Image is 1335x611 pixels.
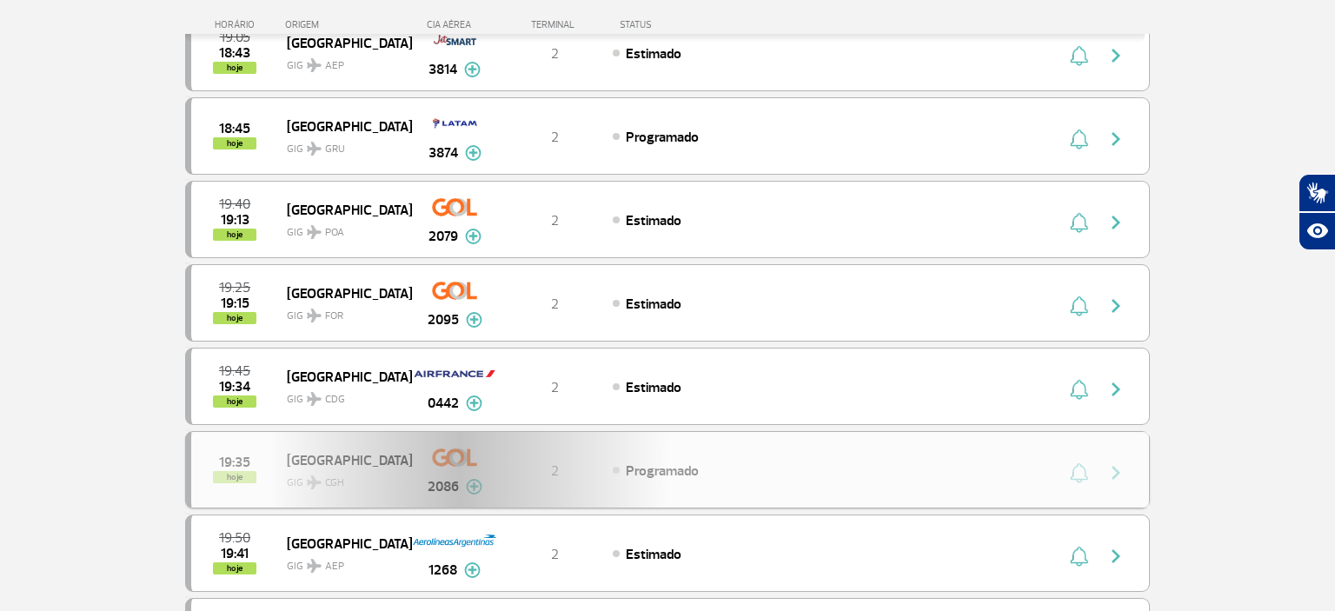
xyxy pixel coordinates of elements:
span: 3874 [428,143,458,163]
span: [GEOGRAPHIC_DATA] [287,532,398,555]
div: STATUS [611,19,753,30]
img: mais-info-painel-voo.svg [464,562,481,578]
button: Abrir recursos assistivos. [1298,212,1335,250]
span: 2 [551,546,559,563]
span: 2025-09-30 19:50:00 [219,532,250,544]
img: seta-direita-painel-voo.svg [1106,379,1126,400]
span: GIG [287,132,398,157]
span: 2 [551,212,559,229]
span: GIG [287,382,398,408]
span: 2025-09-30 18:43:00 [219,47,250,59]
span: GIG [287,216,398,241]
span: Programado [626,129,699,146]
img: mais-info-painel-voo.svg [466,395,482,411]
img: mais-info-painel-voo.svg [464,62,481,77]
img: seta-direita-painel-voo.svg [1106,129,1126,149]
span: 2025-09-30 19:25:00 [219,282,250,294]
span: GRU [325,142,345,157]
span: hoje [213,229,256,241]
img: sino-painel-voo.svg [1070,45,1088,66]
span: CDG [325,392,345,408]
span: [GEOGRAPHIC_DATA] [287,115,398,137]
img: sino-painel-voo.svg [1070,129,1088,149]
span: [GEOGRAPHIC_DATA] [287,365,398,388]
span: hoje [213,137,256,149]
span: Estimado [626,379,681,396]
span: 0442 [428,393,459,414]
div: Plugin de acessibilidade da Hand Talk. [1298,174,1335,250]
span: POA [325,225,344,241]
img: destiny_airplane.svg [307,58,322,72]
img: seta-direita-painel-voo.svg [1106,212,1126,233]
span: 2025-09-30 19:05:00 [220,31,250,43]
span: 2 [551,129,559,146]
span: 2095 [428,309,459,330]
img: destiny_airplane.svg [307,309,322,322]
span: AEP [325,559,344,574]
span: hoje [213,62,256,74]
span: [GEOGRAPHIC_DATA] [287,31,398,54]
div: HORÁRIO [190,19,285,30]
span: 3814 [428,59,457,80]
span: GIG [287,299,398,324]
img: destiny_airplane.svg [307,559,322,573]
img: seta-direita-painel-voo.svg [1106,45,1126,66]
img: destiny_airplane.svg [307,392,322,406]
span: hoje [213,312,256,324]
span: Estimado [626,296,681,313]
span: 2025-09-30 19:13:00 [221,214,249,226]
span: Estimado [626,546,681,563]
span: 2 [551,296,559,313]
span: 2 [551,45,559,63]
span: 1268 [428,560,457,581]
span: [GEOGRAPHIC_DATA] [287,282,398,304]
span: 2025-09-30 19:34:00 [219,381,250,393]
span: GIG [287,549,398,574]
span: 2025-09-30 19:15:00 [221,297,249,309]
span: FOR [325,309,343,324]
span: 2 [551,379,559,396]
span: 2025-09-30 18:45:00 [219,123,250,135]
span: AEP [325,58,344,74]
img: mais-info-painel-voo.svg [466,312,482,328]
span: Estimado [626,45,681,63]
button: Abrir tradutor de língua de sinais. [1298,174,1335,212]
img: mais-info-painel-voo.svg [465,145,482,161]
div: TERMINAL [498,19,611,30]
span: 2079 [428,226,458,247]
span: 2025-09-30 19:41:00 [221,548,249,560]
span: [GEOGRAPHIC_DATA] [287,198,398,221]
img: sino-painel-voo.svg [1070,296,1088,316]
img: sino-painel-voo.svg [1070,546,1088,567]
img: destiny_airplane.svg [307,142,322,156]
img: destiny_airplane.svg [307,225,322,239]
span: hoje [213,395,256,408]
img: sino-painel-voo.svg [1070,379,1088,400]
span: 2025-09-30 19:45:00 [219,365,250,377]
img: seta-direita-painel-voo.svg [1106,296,1126,316]
span: 2025-09-30 19:40:00 [219,198,250,210]
span: Estimado [626,212,681,229]
span: GIG [287,49,398,74]
span: hoje [213,562,256,574]
img: mais-info-painel-voo.svg [465,229,482,244]
div: ORIGEM [285,19,412,30]
img: seta-direita-painel-voo.svg [1106,546,1126,567]
div: CIA AÉREA [411,19,498,30]
img: sino-painel-voo.svg [1070,212,1088,233]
